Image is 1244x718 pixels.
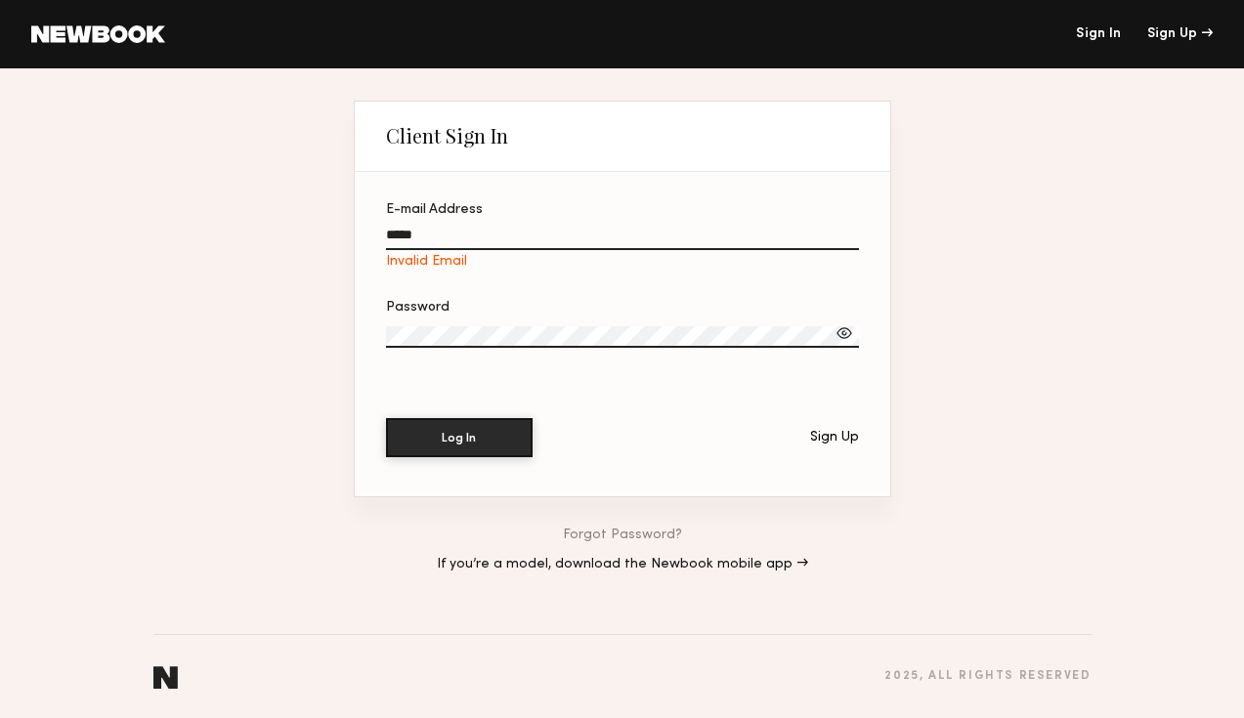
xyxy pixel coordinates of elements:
[386,326,859,348] input: Password
[386,228,859,250] input: E-mail AddressInvalid Email
[386,203,859,217] div: E-mail Address
[437,558,808,571] a: If you’re a model, download the Newbook mobile app →
[1076,27,1121,41] a: Sign In
[386,418,533,457] button: Log In
[563,528,682,542] a: Forgot Password?
[386,301,859,315] div: Password
[386,254,859,270] div: Invalid Email
[884,670,1091,683] div: 2025 , all rights reserved
[386,124,508,148] div: Client Sign In
[810,431,859,444] div: Sign Up
[1147,27,1213,41] div: Sign Up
